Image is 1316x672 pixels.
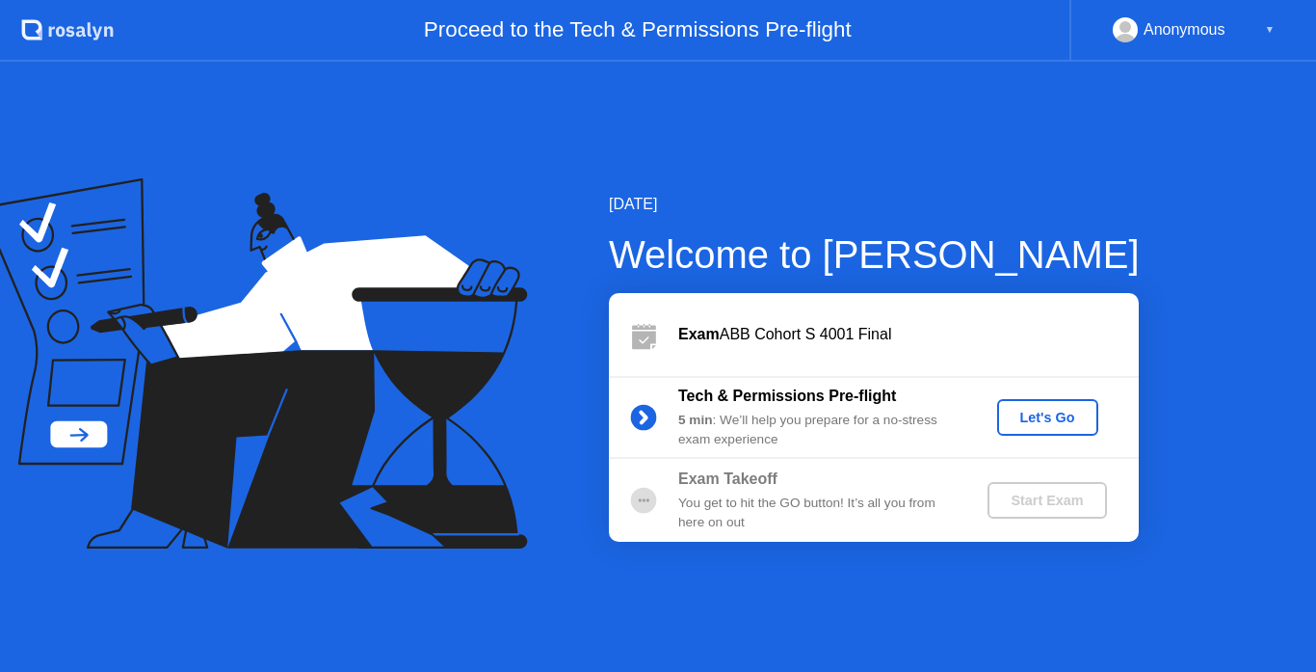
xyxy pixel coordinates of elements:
[609,226,1140,283] div: Welcome to [PERSON_NAME]
[1144,17,1225,42] div: Anonymous
[1265,17,1275,42] div: ▼
[1005,410,1091,425] div: Let's Go
[678,388,896,404] b: Tech & Permissions Pre-flight
[678,326,720,342] b: Exam
[678,494,956,533] div: You get to hit the GO button! It’s all you from here on out
[678,411,956,450] div: : We’ll help you prepare for a no-stress exam experience
[997,399,1098,436] button: Let's Go
[678,413,713,427] b: 5 min
[678,470,777,487] b: Exam Takeoff
[609,193,1140,216] div: [DATE]
[987,482,1106,519] button: Start Exam
[995,493,1098,508] div: Start Exam
[678,323,1139,346] div: ABB Cohort S 4001 Final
